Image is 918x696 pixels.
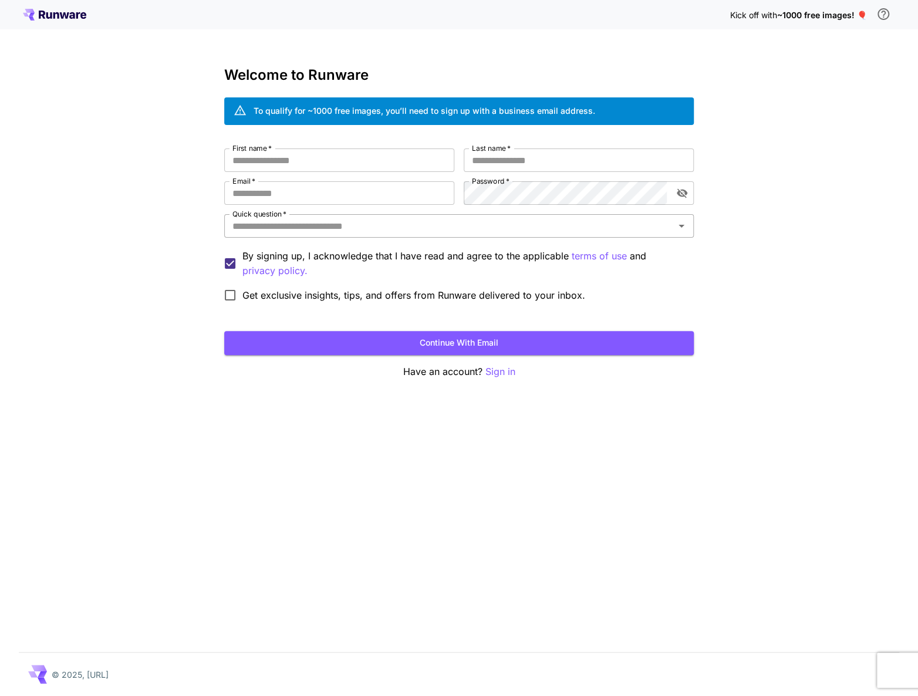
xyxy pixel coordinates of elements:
[232,176,255,186] label: Email
[224,364,694,379] p: Have an account?
[232,143,272,153] label: First name
[472,176,509,186] label: Password
[572,249,627,263] p: terms of use
[671,183,693,204] button: toggle password visibility
[242,288,585,302] span: Get exclusive insights, tips, and offers from Runware delivered to your inbox.
[730,10,777,20] span: Kick off with
[472,143,511,153] label: Last name
[777,10,867,20] span: ~1000 free images! 🎈
[242,249,684,278] p: By signing up, I acknowledge that I have read and agree to the applicable and
[872,2,895,26] button: In order to qualify for free credit, you need to sign up with a business email address and click ...
[673,218,690,234] button: Open
[52,668,109,681] p: © 2025, [URL]
[232,209,286,219] label: Quick question
[242,263,308,278] p: privacy policy.
[254,104,595,117] div: To qualify for ~1000 free images, you’ll need to sign up with a business email address.
[224,331,694,355] button: Continue with email
[242,263,308,278] button: By signing up, I acknowledge that I have read and agree to the applicable terms of use and
[485,364,515,379] button: Sign in
[224,67,694,83] h3: Welcome to Runware
[572,249,627,263] button: By signing up, I acknowledge that I have read and agree to the applicable and privacy policy.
